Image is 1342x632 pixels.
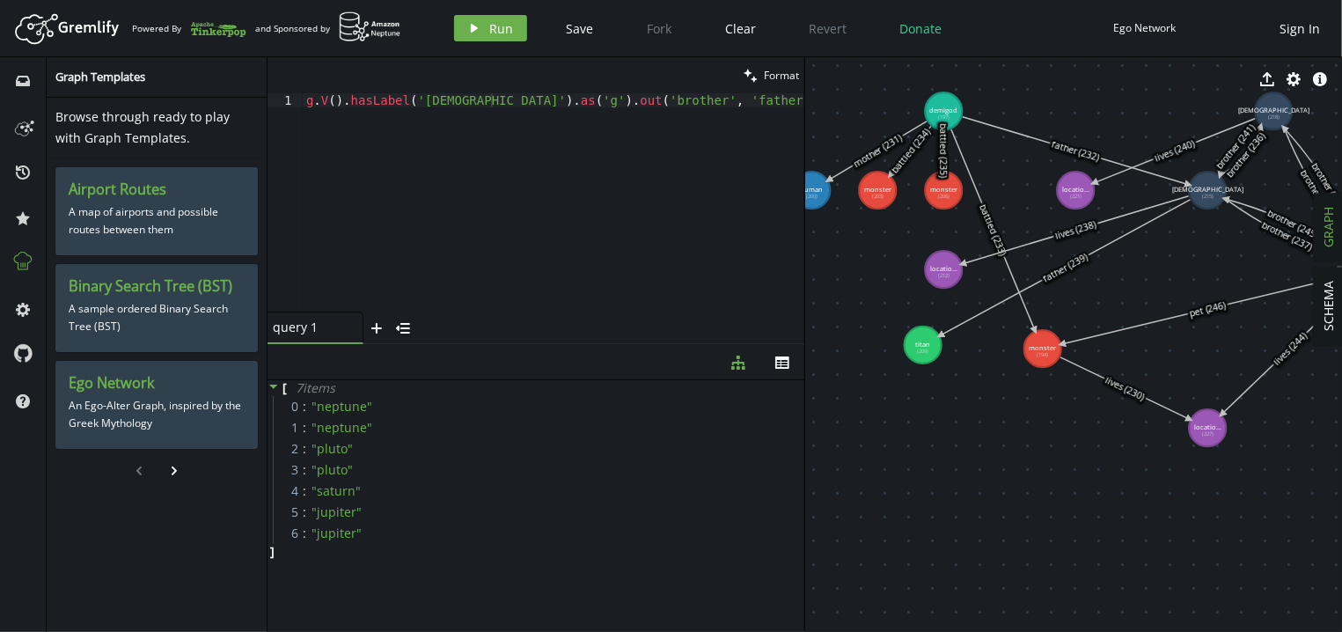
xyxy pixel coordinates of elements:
span: Sign In [1280,20,1320,37]
div: 1 [268,93,303,107]
tspan: (206) [938,193,950,200]
span: query 1 [273,320,343,335]
tspan: (209) [917,348,928,355]
tspan: human [800,186,823,195]
tspan: [DEMOGRAPHIC_DATA] [1172,186,1243,195]
h3: Airport Routes [69,180,245,199]
tspan: (197) [938,114,950,121]
tspan: (200) [806,193,818,200]
span: 0 [291,399,312,415]
span: 1 [291,420,312,436]
h3: Ego Network [69,374,245,393]
span: " pluto " [312,461,353,478]
img: AWS Neptune [339,11,401,42]
span: Graph Templates [55,69,145,85]
tspan: monster [864,186,891,195]
tspan: titan [915,340,930,349]
div: : [304,420,308,436]
tspan: monster [930,186,957,195]
span: Clear [726,20,757,37]
tspan: (227) [1202,430,1214,437]
span: 6 [291,525,312,541]
button: Run [454,15,527,41]
tspan: locatio... [1062,186,1089,195]
div: : [304,504,308,520]
span: [ [282,380,287,396]
tspan: [DEMOGRAPHIC_DATA] [1238,107,1309,115]
span: " pluto " [312,440,353,457]
text: lives (238) [1053,218,1098,242]
span: ] [268,544,275,560]
tspan: (221) [1070,193,1082,200]
p: An Ego-Alter Graph, inspired by the Greek Mythology [69,393,245,437]
button: Donate [887,15,956,41]
h3: Binary Search Tree (BST) [69,277,245,296]
span: 4 [291,483,312,499]
span: Fork [648,20,672,37]
span: Revert [810,20,847,37]
div: Ego Network [1114,21,1177,34]
tspan: (212) [938,272,950,279]
button: Save [554,15,607,41]
span: SCHEMA [1321,282,1338,332]
div: Powered By [132,13,246,44]
span: 3 [291,462,312,478]
span: " neptune " [312,398,372,415]
p: A sample ordered Binary Search Tree (BST) [69,296,245,340]
tspan: (203) [872,193,884,200]
button: Fork [634,15,686,41]
span: " jupiter " [312,503,362,520]
span: Browse through ready to play with Graph Templates. [55,108,230,146]
span: 5 [291,504,312,520]
span: " jupiter " [312,525,362,541]
p: A map of airports and possible routes between them [69,199,245,243]
span: " neptune " [312,419,372,436]
tspan: (215) [1202,193,1214,200]
div: and Sponsored by [255,11,401,45]
tspan: demigod [929,107,957,115]
button: Revert [796,15,861,41]
tspan: (194) [1037,351,1048,358]
span: Donate [900,20,942,37]
span: Run [490,20,514,37]
span: " saturn " [312,482,361,499]
div: : [304,525,308,541]
div: : [304,399,308,415]
tspan: monster [1029,344,1056,353]
button: Sign In [1271,15,1329,41]
button: Format [738,57,804,93]
span: 7 item s [296,379,335,396]
div: : [304,462,308,478]
text: battled (235) [937,123,950,178]
div: : [304,441,308,457]
span: GRAPH [1321,208,1338,248]
tspan: locatio... [1194,423,1221,432]
span: Format [764,68,799,83]
span: 2 [291,441,312,457]
tspan: locatio... [930,265,957,274]
div: : [304,483,308,499]
button: Clear [713,15,770,41]
tspan: (218) [1268,114,1280,121]
span: Save [567,20,594,37]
